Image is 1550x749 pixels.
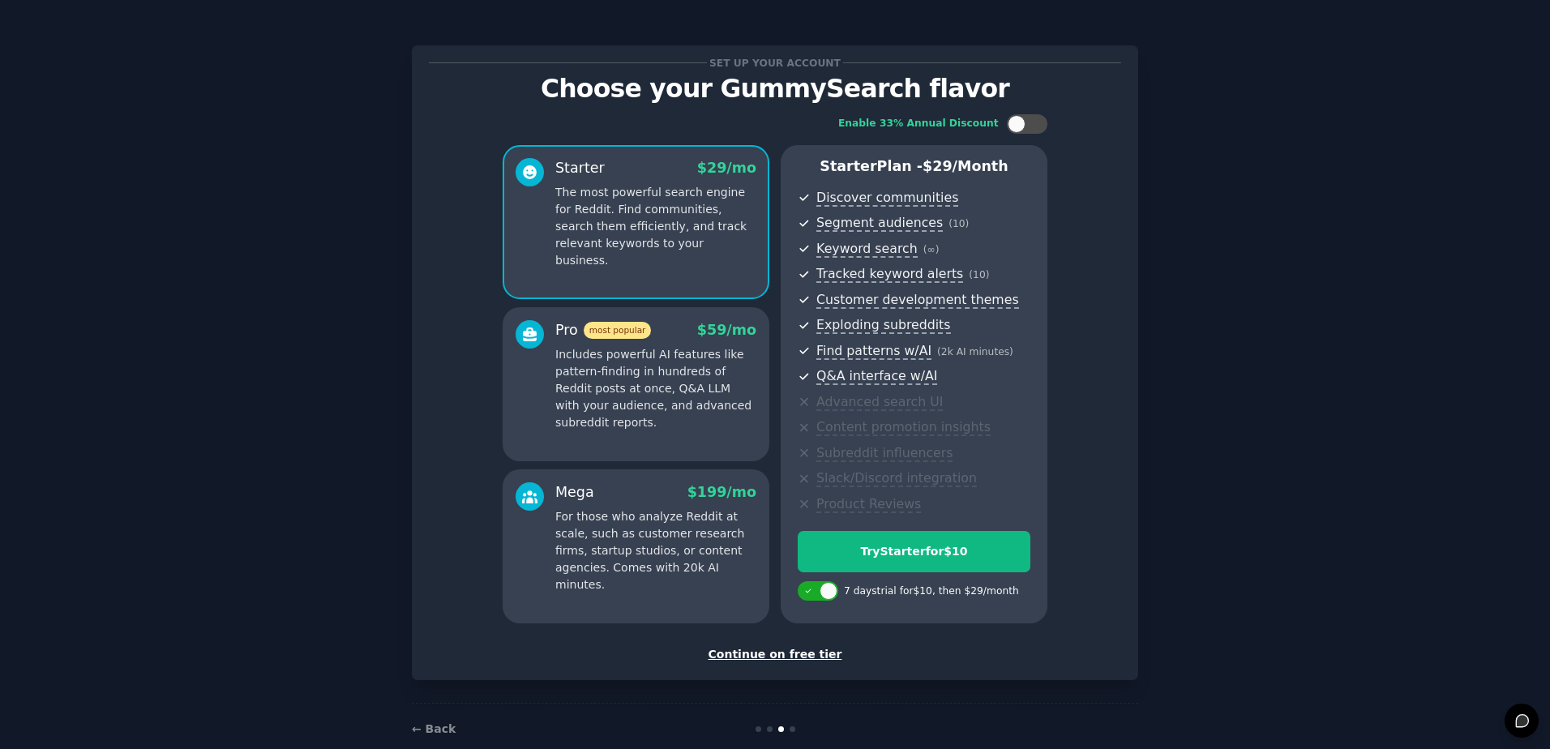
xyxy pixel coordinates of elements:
[707,54,844,71] span: Set up your account
[697,322,756,338] span: $ 59 /mo
[816,343,931,360] span: Find patterns w/AI
[555,482,594,503] div: Mega
[816,292,1019,309] span: Customer development themes
[816,215,943,232] span: Segment audiences
[948,218,969,229] span: ( 10 )
[412,722,456,735] a: ← Back
[838,117,999,131] div: Enable 33% Annual Discount
[816,394,943,411] span: Advanced search UI
[937,346,1013,357] span: ( 2k AI minutes )
[844,584,1019,599] div: 7 days trial for $10 , then $ 29 /month
[584,322,652,339] span: most popular
[555,508,756,593] p: For those who analyze Reddit at scale, such as customer research firms, startup studios, or conte...
[816,470,977,487] span: Slack/Discord integration
[555,320,651,340] div: Pro
[697,160,756,176] span: $ 29 /mo
[816,496,921,513] span: Product Reviews
[687,484,756,500] span: $ 199 /mo
[816,190,958,207] span: Discover communities
[429,75,1121,103] p: Choose your GummySearch flavor
[429,646,1121,663] div: Continue on free tier
[816,445,953,462] span: Subreddit influencers
[816,241,918,258] span: Keyword search
[799,543,1030,560] div: Try Starter for $10
[969,269,989,280] span: ( 10 )
[816,419,991,436] span: Content promotion insights
[816,368,937,385] span: Q&A interface w/AI
[923,158,1008,174] span: $ 29 /month
[816,266,963,283] span: Tracked keyword alerts
[923,244,940,255] span: ( ∞ )
[816,317,950,334] span: Exploding subreddits
[555,184,756,269] p: The most powerful search engine for Reddit. Find communities, search them efficiently, and track ...
[555,346,756,431] p: Includes powerful AI features like pattern-finding in hundreds of Reddit posts at once, Q&A LLM w...
[798,531,1030,572] button: TryStarterfor$10
[555,158,605,178] div: Starter
[798,156,1030,177] p: Starter Plan -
